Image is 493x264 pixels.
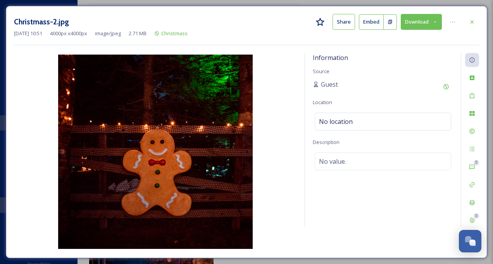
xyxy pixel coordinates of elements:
div: 0 [474,160,479,165]
span: image/jpeg [95,30,121,37]
button: Open Chat [459,230,481,252]
span: No value. [319,157,346,166]
button: Download [401,14,442,30]
span: [DATE] 10:51 [14,30,42,37]
span: Source [313,68,329,75]
span: Location [313,99,332,106]
img: Christmass-2.jpg [14,55,297,249]
span: Christmass [161,30,188,37]
button: Embed [359,14,384,30]
div: 0 [474,213,479,219]
button: Share [333,14,355,30]
span: No location [319,117,353,126]
span: Description [313,139,340,146]
span: 2.71 MB [129,30,147,37]
h3: Christmass-2.jpg [14,16,69,27]
span: Guest [321,80,338,89]
span: Information [313,53,348,62]
span: 4000 px x 4000 px [50,30,87,37]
